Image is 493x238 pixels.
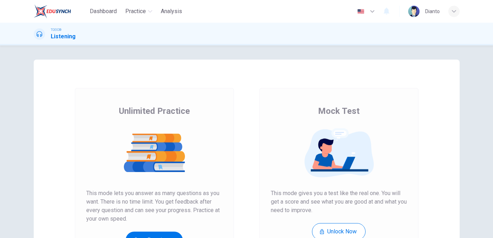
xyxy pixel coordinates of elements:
[34,4,87,18] a: EduSynch logo
[119,105,190,117] span: Unlimited Practice
[125,7,146,16] span: Practice
[356,9,365,14] img: en
[158,5,185,18] button: Analysis
[86,189,223,223] span: This mode lets you answer as many questions as you want. There is no time limit. You get feedback...
[318,105,360,117] span: Mock Test
[90,7,117,16] span: Dashboard
[271,189,407,215] span: This mode gives you a test like the real one. You will get a score and see what you are good at a...
[425,7,440,16] div: Dianto
[87,5,120,18] button: Dashboard
[408,6,420,17] img: Profile picture
[34,4,71,18] img: EduSynch logo
[122,5,155,18] button: Practice
[51,32,76,41] h1: Listening
[51,27,61,32] span: TOEIC®
[161,7,182,16] span: Analysis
